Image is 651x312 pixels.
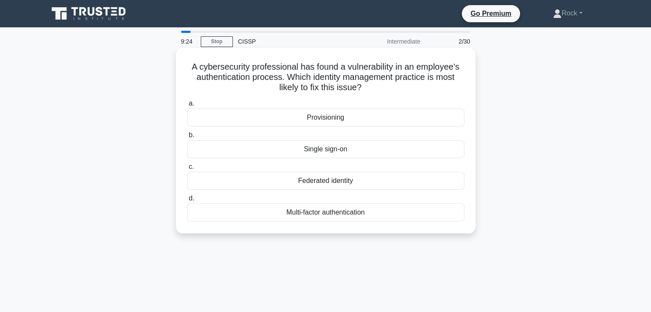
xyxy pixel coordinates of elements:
[465,8,516,19] a: Go Premium
[233,33,351,50] div: CISSP
[201,36,233,47] a: Stop
[189,131,194,138] span: b.
[187,172,464,190] div: Federated identity
[351,33,425,50] div: Intermediate
[189,100,194,107] span: a.
[187,109,464,127] div: Provisioning
[187,140,464,158] div: Single sign-on
[532,5,603,22] a: Rock
[189,163,194,170] span: c.
[176,33,201,50] div: 9:24
[425,33,476,50] div: 2/30
[187,203,464,221] div: Multi-factor authentication
[186,62,465,93] h5: A cybersecurity professional has found a vulnerability in an employee's authentication process. W...
[189,194,194,202] span: d.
